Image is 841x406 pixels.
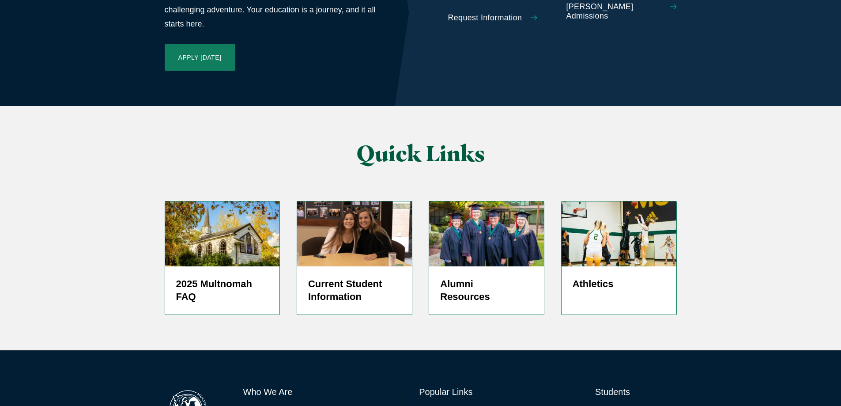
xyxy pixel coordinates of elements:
h6: Popular Links [419,386,563,398]
a: 50 Year Alumni 2019 Alumni Resources [429,201,544,315]
span: Request Information [448,13,522,23]
a: screenshot-2024-05-27-at-1.37.12-pm Current Student Information [297,201,412,315]
h5: Current Student Information [308,277,401,304]
h6: Students [595,386,676,398]
a: Apply [DATE] [165,44,235,71]
h6: Who We Are [243,386,387,398]
img: screenshot-2024-05-27-at-1.37.12-pm [297,201,412,266]
img: Prayer Chapel in Fall [165,201,280,266]
a: Prayer Chapel in Fall 2025 Multnomah FAQ [165,201,280,315]
h5: Alumni Resources [440,277,533,304]
a: Women's Basketball player shooting jump shot Athletics [561,201,677,315]
h5: Athletics [573,277,665,291]
h2: Quick Links [253,141,588,166]
a: Request Information [448,13,558,23]
img: 50 Year Alumni 2019 [429,201,544,266]
img: WBBALL_WEB [562,201,676,266]
h5: 2025 Multnomah FAQ [176,277,269,304]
